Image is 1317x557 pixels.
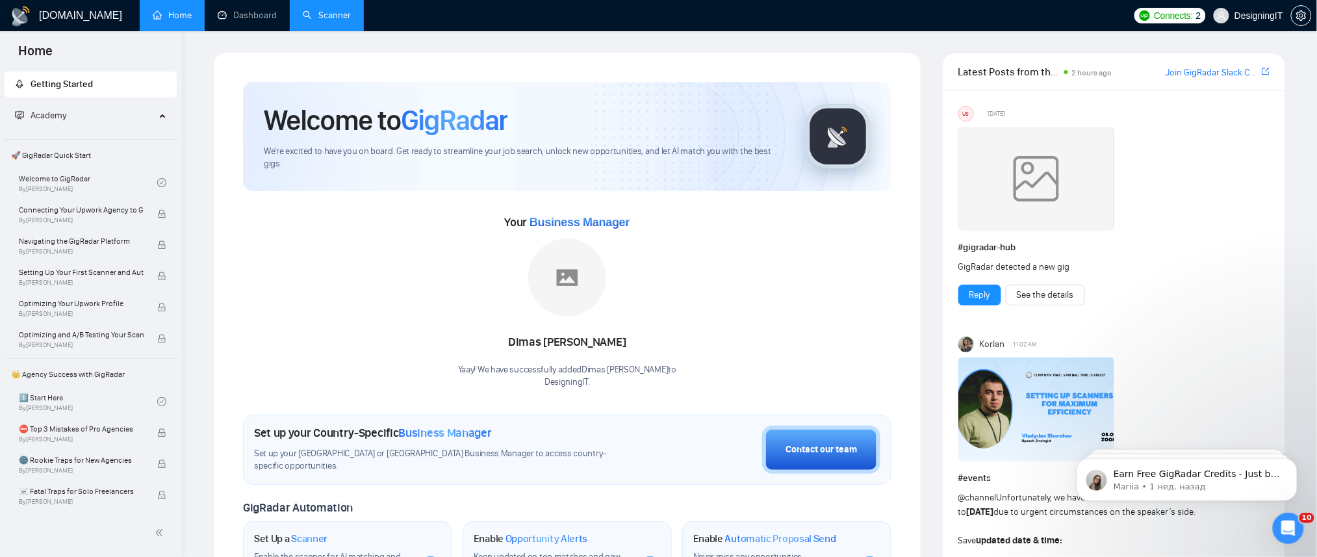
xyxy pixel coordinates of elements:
span: By [PERSON_NAME] [19,248,144,255]
a: 1️⃣ Start HereBy[PERSON_NAME] [19,387,157,416]
img: placeholder.png [528,239,606,317]
span: lock [157,491,166,500]
span: 11:02 AM [1013,339,1037,350]
span: Latest Posts from the GigRadar Community [958,64,1060,80]
span: Korlan [980,337,1005,352]
span: 10 [1299,513,1314,523]
span: 🚀 GigRadar Quick Start [6,142,175,168]
span: lock [157,240,166,250]
span: @channel [958,492,997,503]
a: Welcome to GigRadarBy[PERSON_NAME] [19,168,157,197]
button: setting [1291,5,1312,26]
span: Your [505,215,630,229]
a: Reply [969,288,990,302]
span: We're excited to have you on board. Get ready to streamline your job search, unlock new opportuni... [264,146,785,170]
span: By [PERSON_NAME] [19,279,144,287]
span: Set up your [GEOGRAPHIC_DATA] or [GEOGRAPHIC_DATA] Business Manager to access country-specific op... [254,448,630,473]
span: Optimizing Your Upwork Profile [19,297,144,310]
span: 👑 Agency Success with GigRadar [6,361,175,387]
span: By [PERSON_NAME] [19,467,144,474]
span: Setting Up Your First Scanner and Auto-Bidder [19,266,144,279]
span: 2 [1196,8,1201,23]
span: check-circle [157,178,166,187]
h1: Set Up a [254,532,327,545]
img: weqQh+iSagEgQAAAABJRU5ErkJggg== [958,127,1114,231]
span: lock [157,334,166,343]
li: Getting Started [5,71,177,97]
span: Academy [31,110,66,121]
span: Home [8,42,63,69]
span: check-circle [157,397,166,406]
span: By [PERSON_NAME] [19,310,144,318]
span: Getting Started [31,79,93,90]
h1: # gigradar-hub [958,240,1270,255]
button: Contact our team [762,426,880,474]
span: [DATE] [988,108,1005,120]
h1: Enable [474,532,588,545]
iframe: Intercom notifications сообщение [1057,431,1317,522]
div: US [959,107,973,121]
a: searchScanner [303,10,351,21]
img: upwork-logo.png [1140,10,1150,21]
p: DesigningIT . [458,376,676,389]
span: Optimizing and A/B Testing Your Scanner for Better Results [19,328,144,341]
span: Connecting Your Upwork Agency to GigRadar [19,203,144,216]
span: Business Manager [399,426,492,440]
img: logo [10,6,31,27]
span: ☠️ Fatal Traps for Solo Freelancers [19,485,144,498]
span: lock [157,460,166,469]
h1: Welcome to [264,103,507,138]
div: Contact our team [786,443,857,457]
a: setting [1291,10,1312,21]
a: homeHome [153,10,192,21]
span: lock [157,209,166,218]
span: Scanner [291,532,327,545]
strong: updated date & time: [977,535,1063,546]
span: rocket [15,79,24,88]
a: dashboardDashboard [218,10,277,21]
iframe: Intercom live chat [1273,513,1304,544]
a: See the details [1017,288,1074,302]
strong: [DATE] [967,506,994,517]
img: F09DQRWLC0N-Event%20with%20Vlad%20Sharahov.png [958,357,1114,461]
span: export [1262,66,1270,77]
img: gigradar-logo.png [806,104,871,169]
span: By [PERSON_NAME] [19,341,144,349]
span: lock [157,428,166,437]
span: Academy [15,110,66,121]
span: Automatic Proposal Send [725,532,836,545]
span: By [PERSON_NAME] [19,216,144,224]
span: lock [157,303,166,312]
button: Reply [958,285,1001,305]
h1: # events [958,471,1270,486]
span: lock [157,272,166,281]
span: GigRadar [401,103,507,138]
span: Navigating the GigRadar Platform [19,235,144,248]
a: export [1262,66,1270,78]
div: GigRadar detected a new gig [958,260,1207,274]
span: 🌚 Rookie Traps for New Agencies [19,454,144,467]
span: Connects: [1154,8,1193,23]
span: double-left [155,526,168,539]
div: Dimas [PERSON_NAME] [458,331,676,354]
h1: Enable [693,532,836,545]
span: Opportunity Alerts [505,532,588,545]
button: See the details [1006,285,1085,305]
a: Join GigRadar Slack Community [1166,66,1259,80]
h1: Set up your Country-Specific [254,426,492,440]
span: 2 hours ago [1072,68,1112,77]
span: ⛔ Top 3 Mistakes of Pro Agencies [19,422,144,435]
span: GigRadar Automation [243,500,353,515]
span: By [PERSON_NAME] [19,498,144,506]
span: fund-projection-screen [15,110,24,120]
span: By [PERSON_NAME] [19,435,144,443]
span: setting [1292,10,1311,21]
span: user [1217,11,1226,20]
div: Yaay! We have successfully added Dimas [PERSON_NAME] to [458,364,676,389]
img: Korlan [958,337,974,352]
span: Business Manager [530,216,630,229]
